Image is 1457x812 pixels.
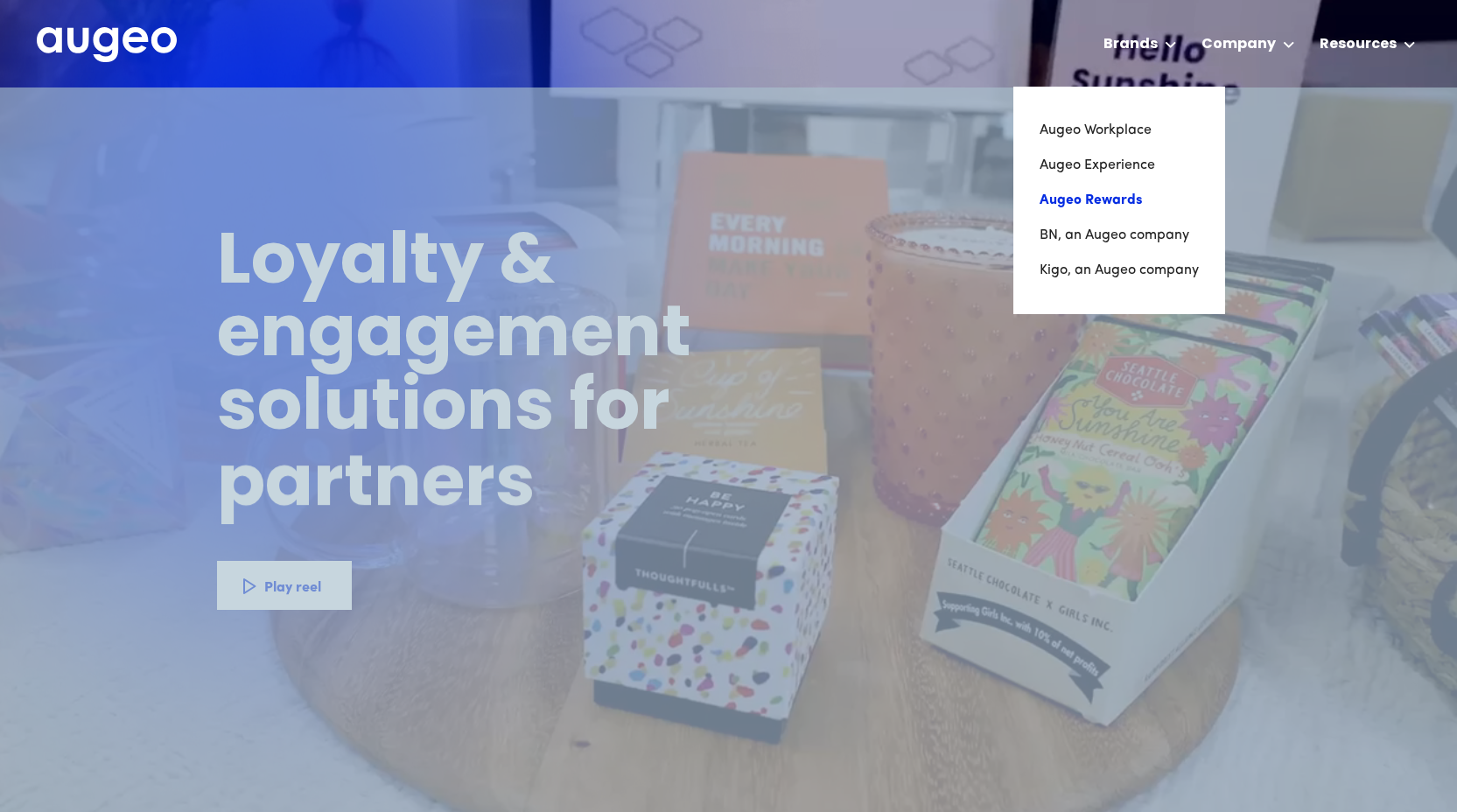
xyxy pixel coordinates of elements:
[1103,34,1158,55] div: Brands
[1320,34,1397,55] div: Resources
[1040,113,1199,148] a: Augeo Workplace
[37,27,177,64] a: home
[1040,148,1199,183] a: Augeo Experience
[1201,34,1276,55] div: Company
[1040,218,1199,253] a: BN, an Augeo company
[1013,87,1225,314] nav: Brands
[1040,253,1199,288] a: Kigo, an Augeo company
[37,27,177,63] img: Augeo's full logo in white.
[1040,183,1199,218] a: Augeo Rewards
